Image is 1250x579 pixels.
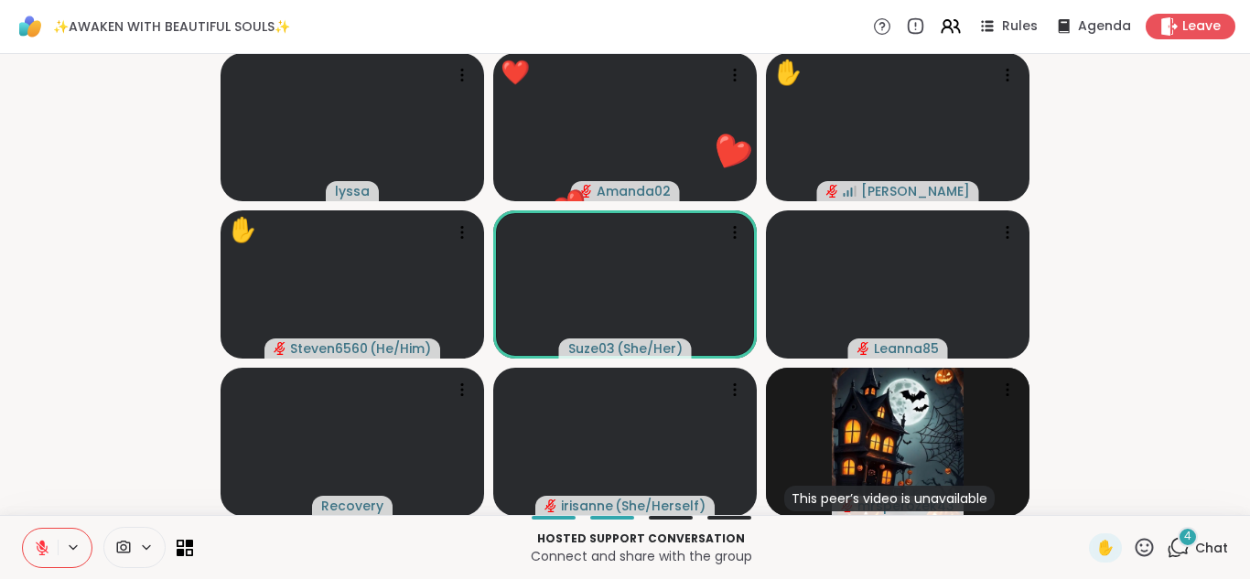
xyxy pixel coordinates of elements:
[1096,537,1115,559] span: ✋
[370,339,431,358] span: ( He/Him )
[544,499,557,512] span: audio-muted
[874,339,939,358] span: Leanna85
[568,339,615,358] span: Suze03
[204,531,1078,547] p: Hosted support conversation
[861,182,970,200] span: [PERSON_NAME]
[228,212,257,248] div: ✋
[857,342,870,355] span: audio-muted
[321,497,383,515] span: Recovery
[561,497,613,515] span: irisanne
[617,339,683,358] span: ( She/Her )
[784,486,995,511] div: This peer’s video is unavailable
[773,55,803,91] div: ✋
[689,111,774,196] button: ❤️
[1195,539,1228,557] span: Chat
[335,182,370,200] span: lyssa
[290,339,368,358] span: Steven6560
[1002,17,1038,36] span: Rules
[53,17,290,36] span: ✨AWAKEN WITH BEAUTIFUL SOULS✨
[832,368,964,516] img: mrsperozek43
[1078,17,1131,36] span: Agenda
[597,182,671,200] span: Amanda02
[615,497,706,515] span: ( She/Herself )
[15,11,46,42] img: ShareWell Logomark
[1184,529,1191,544] span: 4
[274,342,286,355] span: audio-muted
[204,547,1078,565] p: Connect and share with the group
[826,185,839,198] span: audio-muted
[501,55,530,91] div: ❤️
[1182,17,1221,36] span: Leave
